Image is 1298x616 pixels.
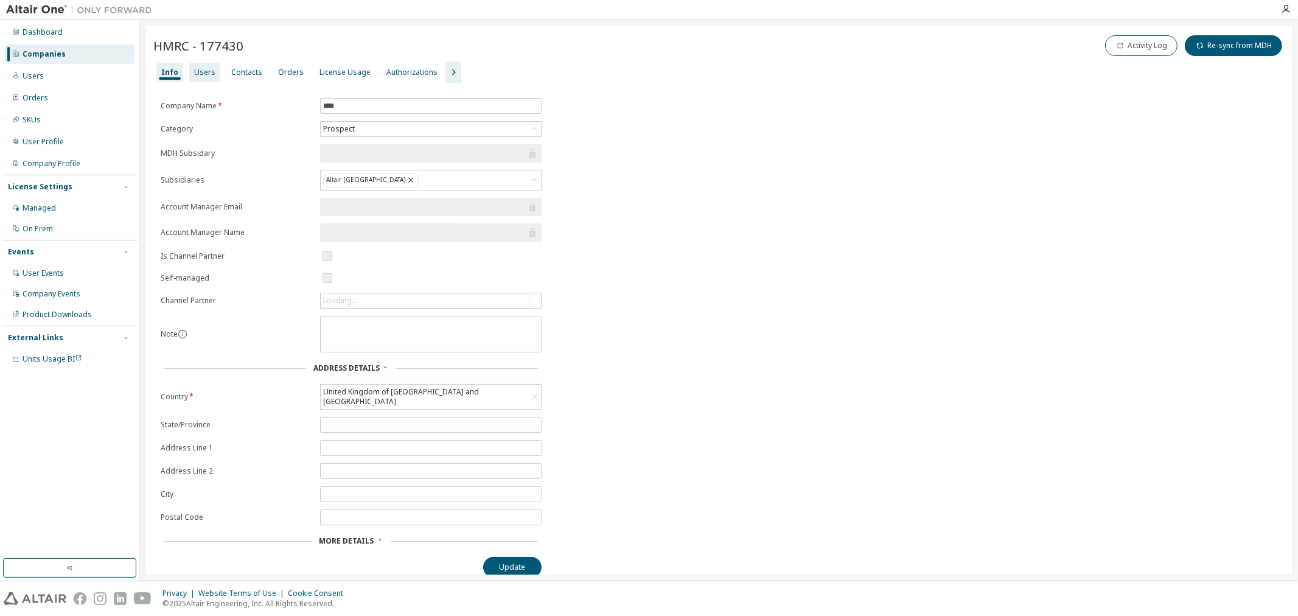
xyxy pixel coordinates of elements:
[319,68,371,77] div: License Usage
[8,333,63,343] div: External Links
[288,589,351,598] div: Cookie Consent
[1185,35,1282,56] button: Re-sync from MDH
[321,385,541,409] div: United Kingdom of [GEOGRAPHIC_DATA] and [GEOGRAPHIC_DATA]
[161,443,313,453] label: Address Line 1
[114,592,127,605] img: linkedin.svg
[323,173,419,187] div: Altair [GEOGRAPHIC_DATA]
[161,228,313,237] label: Account Manager Name
[161,149,313,158] label: MDH Subsidary
[8,247,34,257] div: Events
[321,122,541,136] div: Prospect
[23,310,92,320] div: Product Downloads
[4,592,66,605] img: altair_logo.svg
[94,592,106,605] img: instagram.svg
[278,68,304,77] div: Orders
[23,289,80,299] div: Company Events
[313,363,380,373] span: Address Details
[231,68,262,77] div: Contacts
[23,27,63,37] div: Dashboard
[161,124,313,134] label: Category
[386,68,438,77] div: Authorizations
[161,329,178,339] label: Note
[23,115,41,125] div: SKUs
[23,137,64,147] div: User Profile
[23,203,56,213] div: Managed
[161,175,313,185] label: Subsidiaries
[319,536,374,546] span: More Details
[6,4,158,16] img: Altair One
[161,466,313,476] label: Address Line 2
[23,354,82,364] span: Units Usage BI
[178,329,187,339] button: information
[23,93,48,103] div: Orders
[323,296,357,306] div: Loading...
[321,385,528,408] div: United Kingdom of [GEOGRAPHIC_DATA] and [GEOGRAPHIC_DATA]
[23,71,44,81] div: Users
[162,589,198,598] div: Privacy
[1105,35,1178,56] button: Activity Log
[161,489,313,499] label: City
[23,159,80,169] div: Company Profile
[161,68,178,77] div: Info
[161,101,313,111] label: Company Name
[74,592,86,605] img: facebook.svg
[161,296,313,306] label: Channel Partner
[153,37,243,54] span: HMRC - 177430
[134,592,152,605] img: youtube.svg
[321,170,541,190] div: Altair [GEOGRAPHIC_DATA]
[8,182,72,192] div: License Settings
[23,224,53,234] div: On Prem
[321,122,357,136] div: Prospect
[161,202,313,212] label: Account Manager Email
[321,293,541,308] div: Loading...
[161,251,313,261] label: Is Channel Partner
[162,598,351,609] p: © 2025 Altair Engineering, Inc. All Rights Reserved.
[161,513,313,522] label: Postal Code
[161,392,313,402] label: Country
[483,557,542,578] button: Update
[194,68,215,77] div: Users
[161,273,313,283] label: Self-managed
[23,268,64,278] div: User Events
[198,589,288,598] div: Website Terms of Use
[161,420,313,430] label: State/Province
[23,49,66,59] div: Companies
